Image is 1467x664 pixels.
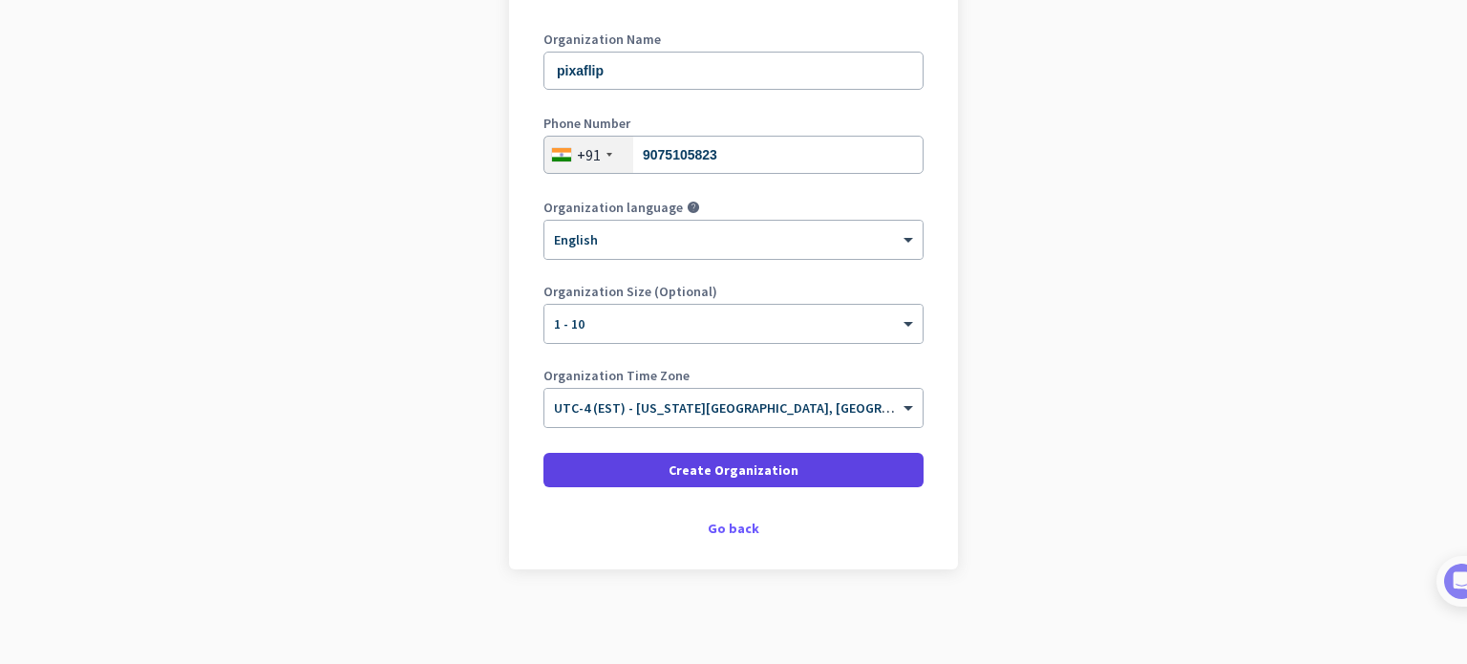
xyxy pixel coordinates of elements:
[543,522,924,535] div: Go back
[543,453,924,487] button: Create Organization
[669,461,798,480] span: Create Organization
[543,369,924,382] label: Organization Time Zone
[577,145,601,164] div: +91
[543,32,924,46] label: Organization Name
[543,117,924,130] label: Phone Number
[543,201,683,214] label: Organization language
[543,136,924,174] input: 74104 10123
[543,285,924,298] label: Organization Size (Optional)
[687,201,700,214] i: help
[543,52,924,90] input: What is the name of your organization?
